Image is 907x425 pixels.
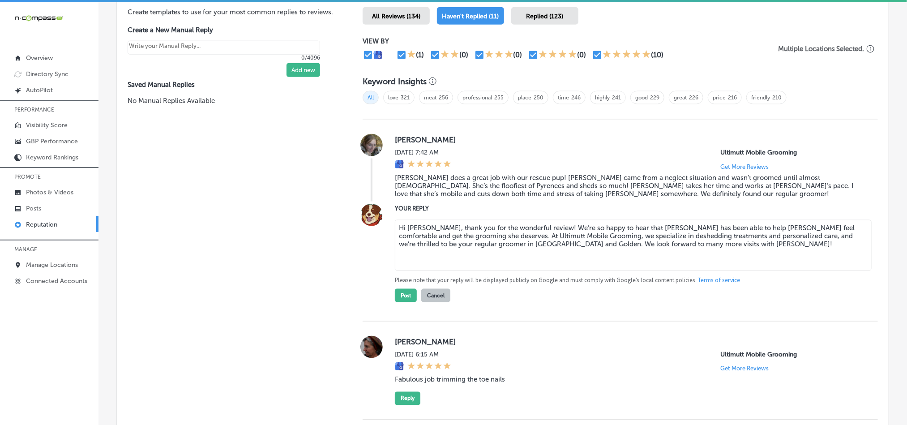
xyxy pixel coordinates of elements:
a: good [635,94,648,101]
label: [DATE] 6:15 AM [395,351,451,358]
p: Reputation [26,221,57,228]
a: professional [462,94,492,101]
p: VIEW BY [363,37,775,45]
p: Keyword Rankings [26,154,78,161]
a: 229 [650,94,659,101]
div: 1 Star [407,50,416,60]
a: 226 [689,94,698,101]
p: AutoPilot [26,86,53,94]
button: Reply [395,392,420,405]
a: 246 [571,94,581,101]
a: 250 [534,94,543,101]
a: friendly [751,94,770,101]
a: love [388,94,398,101]
div: (0) [459,51,468,59]
textarea: Hi [PERSON_NAME], thank you for the wonderful review! We’re so happy to hear that [PERSON_NAME] h... [395,220,872,271]
p: Get More Reviews [720,365,769,372]
label: YOUR REPLY [395,205,864,212]
p: No Manual Replies Available [128,96,334,106]
p: Connected Accounts [26,277,87,285]
p: Multiple Locations Selected. [778,45,864,53]
button: Add new [287,63,320,77]
button: Post [395,289,417,302]
p: GBP Performance [26,137,78,145]
a: 210 [772,94,782,101]
a: great [674,94,687,101]
div: 4 Stars [539,50,577,60]
a: Terms of service [698,276,740,284]
div: 5 Stars [407,362,451,372]
div: 2 Stars [441,50,459,60]
div: (10) [651,51,663,59]
span: All Reviews (134) [372,13,420,20]
img: 660ab0bf-5cc7-4cb8-ba1c-48b5ae0f18e60NCTV_CLogo_TV_Black_-500x88.png [14,14,64,22]
p: 0/4096 [128,55,320,61]
div: 3 Stars [485,50,513,60]
p: Get More Reviews [720,163,769,170]
a: price [713,94,726,101]
blockquote: [PERSON_NAME] does a great job with our rescue pup! [PERSON_NAME] came from a neglect situation a... [395,174,864,198]
span: Haven't Replied (11) [442,13,499,20]
label: [PERSON_NAME] [395,337,864,346]
a: highly [595,94,610,101]
div: (1) [416,51,424,59]
a: 321 [401,94,410,101]
a: 216 [728,94,737,101]
p: Please note that your reply will be displayed publicly on Google and must comply with Google's lo... [395,276,864,284]
label: Create a New Manual Reply [128,26,320,34]
div: (0) [513,51,522,59]
img: Image [360,204,383,226]
h3: Keyword Insights [363,77,427,86]
a: time [558,94,569,101]
p: Visibility Score [26,121,68,129]
a: 241 [612,94,621,101]
button: Cancel [421,289,450,302]
label: [PERSON_NAME] [395,135,864,144]
p: Overview [26,54,53,62]
a: 255 [494,94,504,101]
a: meat [424,94,436,101]
textarea: Create your Quick Reply [128,41,320,55]
p: Ultimutt Mobile Grooming [720,351,864,358]
p: Create templates to use for your most common replies to reviews. [128,7,334,17]
p: Posts [26,205,41,212]
a: 256 [439,94,448,101]
p: Manage Locations [26,261,78,269]
p: Photos & Videos [26,189,73,196]
label: Saved Manual Replies [128,81,334,89]
span: Replied (123) [526,13,564,20]
a: place [518,94,531,101]
p: Directory Sync [26,70,68,78]
div: 5 Stars [603,50,651,60]
div: (0) [577,51,586,59]
blockquote: Fabulous job trimming the toe nails [395,376,864,384]
div: 5 Stars [407,160,451,170]
label: [DATE] 7:42 AM [395,149,451,156]
span: All [363,91,379,104]
p: Ultimutt Mobile Grooming [720,149,864,156]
